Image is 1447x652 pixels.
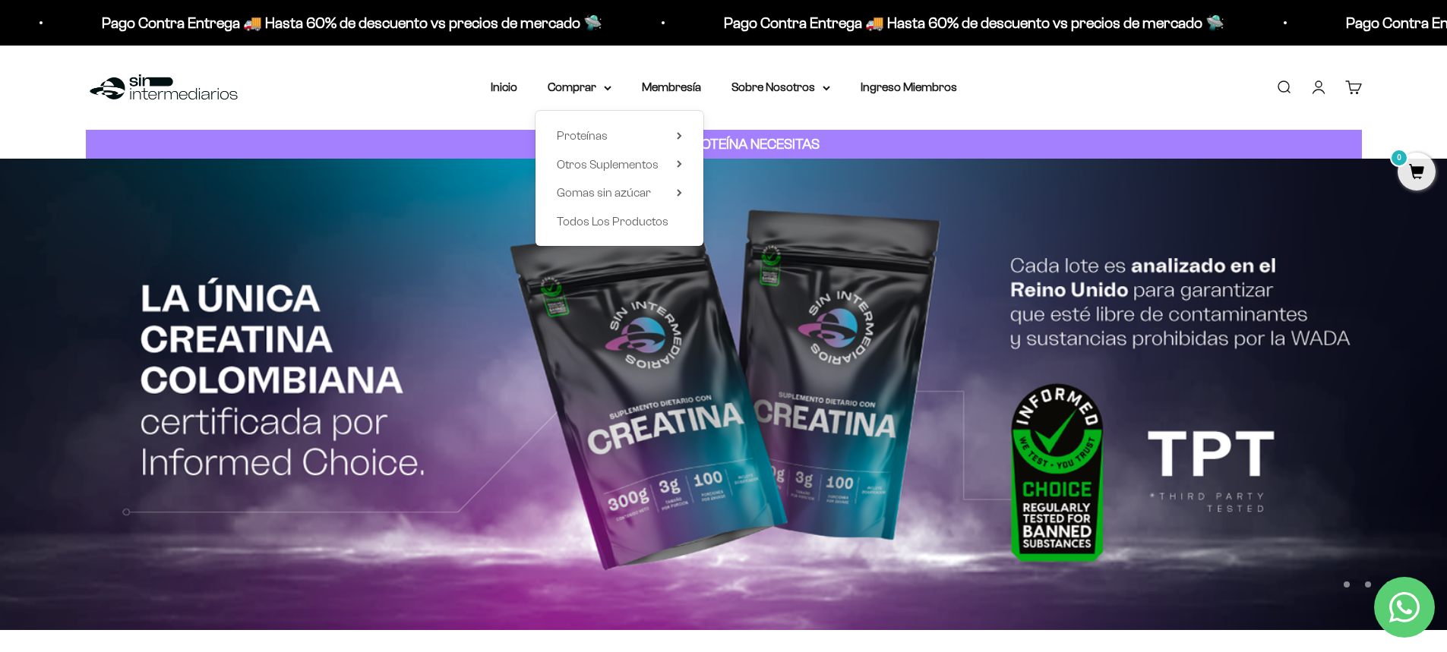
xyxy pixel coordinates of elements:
[557,129,608,142] span: Proteínas
[1390,149,1408,167] mark: 0
[557,186,651,199] span: Gomas sin azúcar
[548,77,611,97] summary: Comprar
[1398,165,1436,181] a: 0
[721,11,1221,35] p: Pago Contra Entrega 🚚 Hasta 60% de descuento vs precios de mercado 🛸
[557,183,682,203] summary: Gomas sin azúcar
[731,77,830,97] summary: Sobre Nosotros
[557,126,682,146] summary: Proteínas
[557,155,682,175] summary: Otros Suplementos
[627,136,820,152] strong: CUANTA PROTEÍNA NECESITAS
[491,80,517,93] a: Inicio
[99,11,599,35] p: Pago Contra Entrega 🚚 Hasta 60% de descuento vs precios de mercado 🛸
[557,158,659,171] span: Otros Suplementos
[557,215,668,228] span: Todos Los Productos
[642,80,701,93] a: Membresía
[861,80,957,93] a: Ingreso Miembros
[557,212,682,232] a: Todos Los Productos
